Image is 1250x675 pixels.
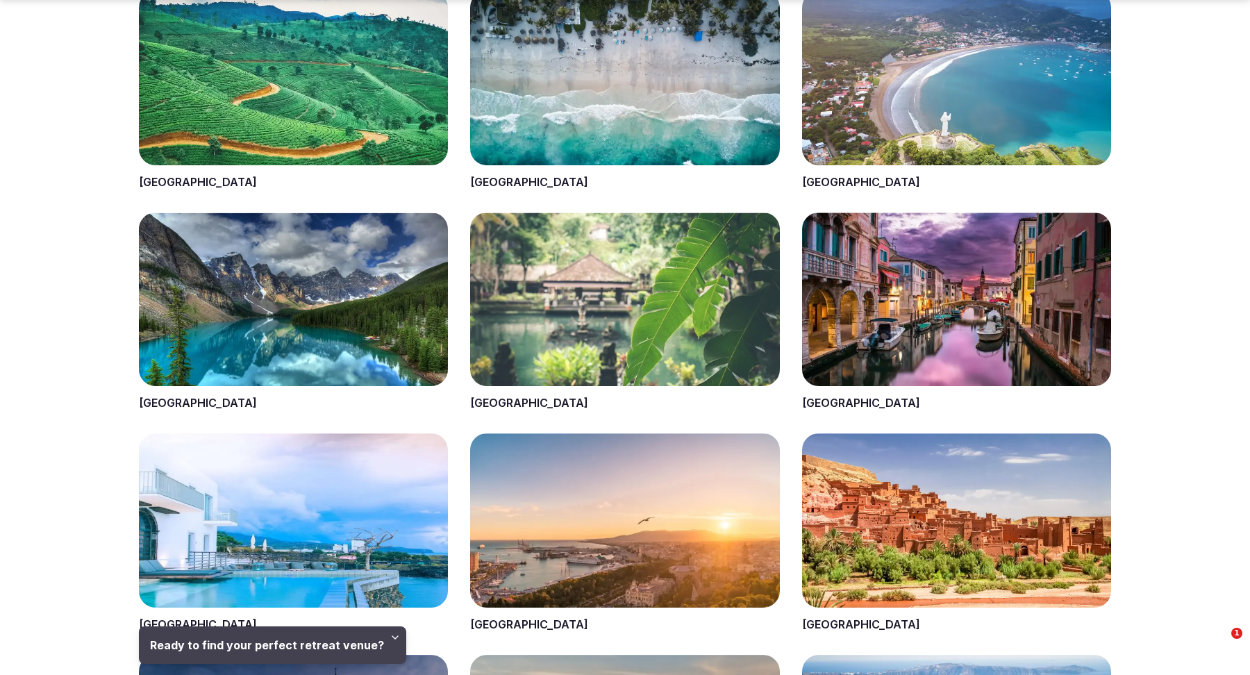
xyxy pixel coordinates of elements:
iframe: Intercom live chat [1203,628,1236,661]
a: [GEOGRAPHIC_DATA] [802,396,920,410]
a: [GEOGRAPHIC_DATA] [139,175,257,189]
a: [GEOGRAPHIC_DATA] [139,617,257,631]
a: [GEOGRAPHIC_DATA] [139,396,257,410]
a: [GEOGRAPHIC_DATA] [470,175,588,189]
a: [GEOGRAPHIC_DATA] [802,175,920,189]
a: [GEOGRAPHIC_DATA] [802,617,920,631]
span: 1 [1231,628,1242,639]
a: [GEOGRAPHIC_DATA] [470,617,588,631]
a: [GEOGRAPHIC_DATA] [470,396,588,410]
